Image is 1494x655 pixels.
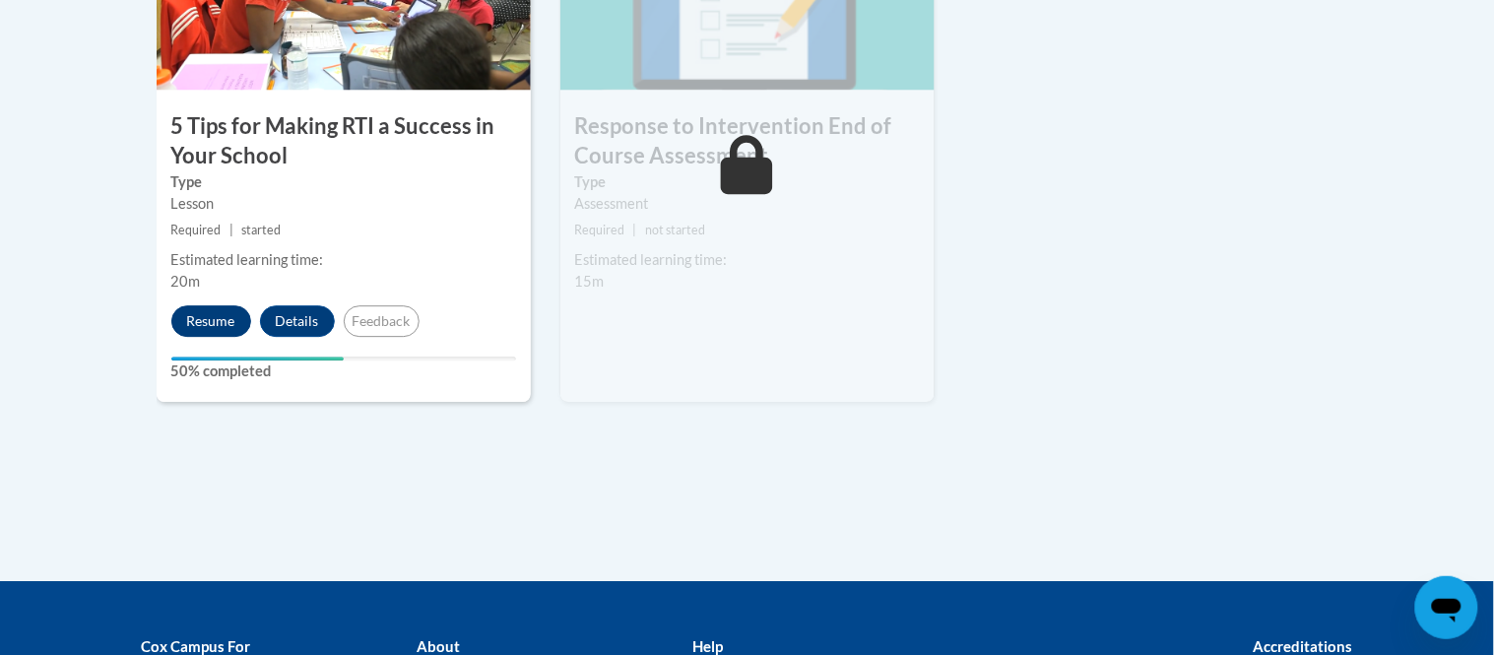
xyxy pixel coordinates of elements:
span: | [633,223,637,237]
span: 15m [575,273,605,290]
div: Estimated learning time: [171,249,516,271]
label: Type [575,171,920,193]
div: Your progress [171,357,344,360]
span: started [241,223,281,237]
b: Help [692,637,723,655]
button: Details [260,305,335,337]
span: Required [171,223,222,237]
b: Cox Campus For [142,637,251,655]
button: Resume [171,305,251,337]
div: Lesson [171,193,516,215]
button: Feedback [344,305,420,337]
h3: 5 Tips for Making RTI a Success in Your School [157,111,531,172]
h3: Response to Intervention End of Course Assessment [560,111,935,172]
span: 20m [171,273,201,290]
label: Type [171,171,516,193]
div: Assessment [575,193,920,215]
span: | [229,223,233,237]
b: Accreditations [1254,637,1353,655]
iframe: Button to launch messaging window [1415,576,1478,639]
span: Required [575,223,625,237]
label: 50% completed [171,360,516,382]
b: About [417,637,460,655]
span: not started [645,223,705,237]
div: Estimated learning time: [575,249,920,271]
